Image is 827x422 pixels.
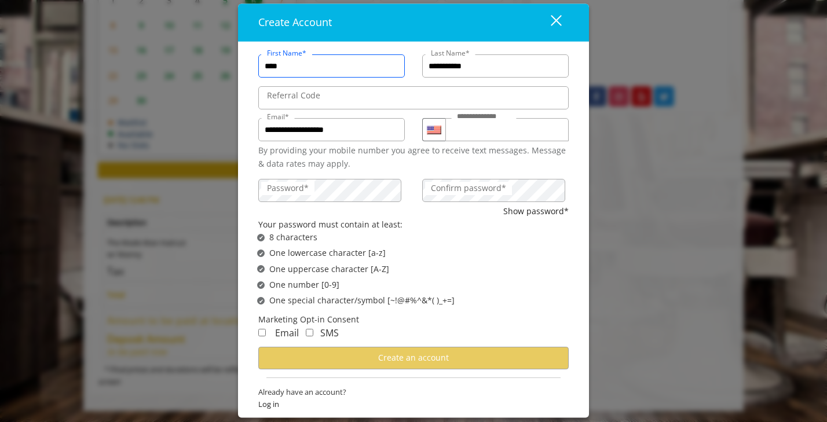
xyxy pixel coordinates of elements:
[503,206,569,218] button: Show password*
[259,233,264,243] span: ✔
[258,218,569,231] div: Your password must contain at least:
[422,55,569,78] input: Lastname
[425,48,475,59] label: Last Name*
[261,112,295,123] label: Email*
[425,182,512,195] label: Confirm password*
[537,14,561,31] div: close dialog
[269,295,455,307] span: One special character/symbol [~!@#%^&*( )_+=]
[269,279,339,292] span: One number [0-9]
[258,329,266,337] input: Receive Marketing Email
[258,179,401,203] input: Password
[258,398,569,410] span: Log in
[269,247,386,260] span: One lowercase character [a-z]
[258,386,569,398] span: Already have an account?
[259,265,264,274] span: ✔
[269,231,317,244] span: 8 characters
[269,263,389,276] span: One uppercase character [A-Z]
[422,179,565,203] input: ConfirmPassword
[261,182,314,195] label: Password*
[258,16,332,30] span: Create Account
[258,313,569,326] div: Marketing Opt-in Consent
[259,249,264,258] span: ✔
[378,353,449,364] span: Create an account
[258,55,405,78] input: FirstName
[258,145,569,171] div: By providing your mobile number you agree to receive text messages. Message & data rates may apply.
[320,327,339,340] span: SMS
[529,11,569,35] button: close dialog
[306,329,313,337] input: Receive Marketing SMS
[259,281,264,290] span: ✔
[259,296,264,306] span: ✔
[258,347,569,369] button: Create an account
[422,119,445,142] div: Country
[258,87,569,110] input: ReferralCode
[275,327,299,340] span: Email
[261,90,326,102] label: Referral Code
[258,119,405,142] input: Email
[261,48,312,59] label: First Name*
